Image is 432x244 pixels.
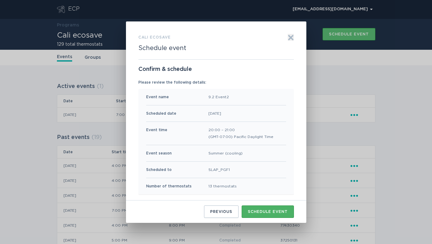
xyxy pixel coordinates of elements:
span: 20:00 – 21:00 [208,127,273,133]
div: 9.2 Event2 [208,94,229,100]
div: [DATE] [208,110,221,117]
div: 13 thermostats [208,183,237,190]
div: Previous [210,210,232,214]
div: Event season [146,150,172,157]
span: (GMT-07:00) Pacific Daylight Time [208,133,273,140]
div: Number of thermostats [146,183,192,190]
div: Summer (cooling) [208,150,243,157]
p: Confirm & schedule [138,66,294,73]
button: Exit [288,34,294,41]
h2: Schedule event [138,44,186,52]
div: Event time [146,127,167,140]
div: Schedule event [248,210,288,214]
button: Previous [204,205,239,218]
div: Scheduled to [146,166,172,173]
div: Scheduled date [146,110,176,117]
div: Please review the following details: [138,79,294,86]
button: Schedule event [242,205,294,218]
div: SLAP_PGF1 [208,166,230,173]
div: Form to create an event [126,21,306,223]
h3: Cali ecosave [138,34,171,41]
div: Event name [146,94,169,100]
